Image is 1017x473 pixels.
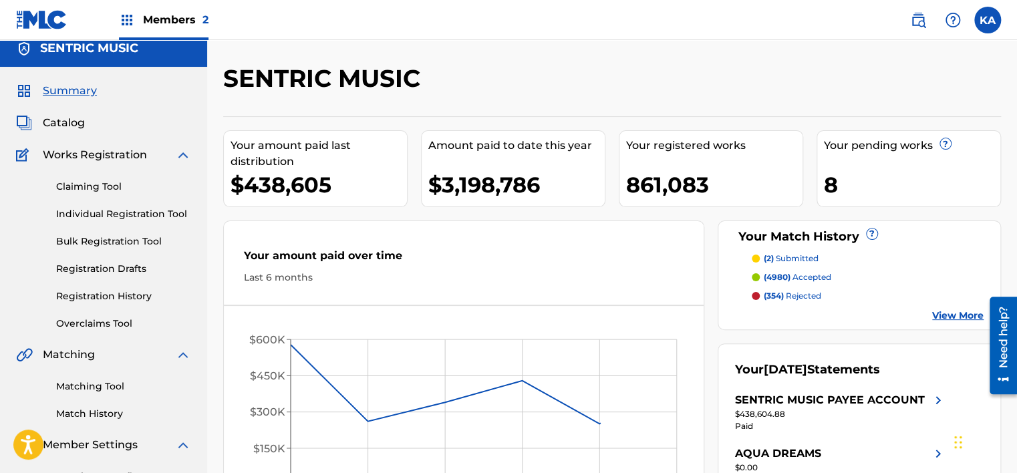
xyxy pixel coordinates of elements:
[940,138,951,149] span: ?
[202,13,208,26] span: 2
[249,333,285,346] tspan: $600K
[16,41,32,57] img: Accounts
[735,420,946,432] div: Paid
[752,271,984,283] a: (4980) accepted
[56,234,191,249] a: Bulk Registration Tool
[16,83,97,99] a: SummarySummary
[735,392,925,408] div: SENTRIC MUSIC PAYEE ACCOUNT
[735,408,946,420] div: $438,604.88
[43,437,138,453] span: Member Settings
[910,12,926,28] img: search
[250,369,285,382] tspan: $450K
[905,7,931,33] a: Public Search
[626,138,803,154] div: Your registered works
[244,271,684,285] div: Last 6 months
[930,392,946,408] img: right chevron icon
[43,347,95,363] span: Matching
[974,7,1001,33] div: User Menu
[56,289,191,303] a: Registration History
[939,7,966,33] div: Help
[764,253,819,265] p: submitted
[428,170,605,200] div: $3,198,786
[932,309,984,323] a: View More
[428,138,605,154] div: Amount paid to date this year
[231,138,407,170] div: Your amount paid last distribution
[764,253,774,263] span: (2)
[764,290,821,302] p: rejected
[16,115,32,131] img: Catalog
[945,12,961,28] img: help
[244,248,684,271] div: Your amount paid over time
[764,271,831,283] p: accepted
[56,180,191,194] a: Claiming Tool
[223,63,427,94] h2: SENTRIC MUSIC
[175,347,191,363] img: expand
[954,422,962,462] div: Drag
[43,83,97,99] span: Summary
[735,361,880,379] div: Your Statements
[56,262,191,276] a: Registration Drafts
[56,379,191,393] a: Matching Tool
[950,409,1017,473] iframe: Chat Widget
[16,347,33,363] img: Matching
[764,291,784,301] span: (354)
[43,147,147,163] span: Works Registration
[764,272,790,282] span: (4980)
[175,437,191,453] img: expand
[735,228,984,246] div: Your Match History
[16,10,67,29] img: MLC Logo
[752,290,984,302] a: (354) rejected
[16,115,85,131] a: CatalogCatalog
[119,12,135,28] img: Top Rightsholders
[40,41,138,56] h5: SENTRIC MUSIC
[752,253,984,265] a: (2) submitted
[824,170,1000,200] div: 8
[143,12,208,27] span: Members
[980,292,1017,400] iframe: Resource Center
[253,442,285,455] tspan: $150K
[56,407,191,421] a: Match History
[250,406,285,418] tspan: $300K
[764,362,807,377] span: [DATE]
[16,147,33,163] img: Works Registration
[626,170,803,200] div: 861,083
[867,228,877,239] span: ?
[43,115,85,131] span: Catalog
[735,446,821,462] div: AQUA DREAMS
[56,207,191,221] a: Individual Registration Tool
[56,317,191,331] a: Overclaims Tool
[175,147,191,163] img: expand
[930,446,946,462] img: right chevron icon
[231,170,407,200] div: $438,605
[824,138,1000,154] div: Your pending works
[735,392,946,432] a: SENTRIC MUSIC PAYEE ACCOUNTright chevron icon$438,604.88Paid
[16,83,32,99] img: Summary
